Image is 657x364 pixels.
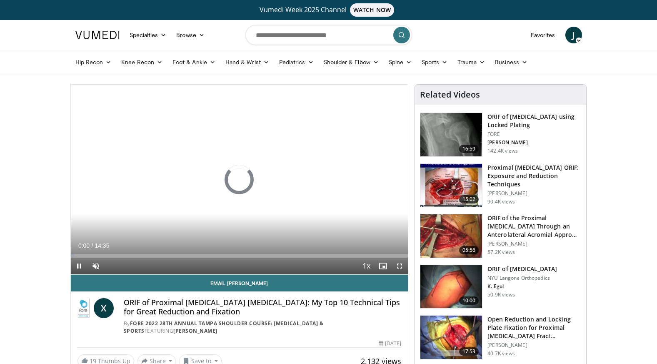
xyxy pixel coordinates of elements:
span: 14:35 [95,242,109,249]
a: Trauma [452,54,490,70]
button: Unmute [87,258,104,274]
p: [PERSON_NAME] [487,342,581,349]
a: Specialties [125,27,172,43]
a: Favorites [526,27,560,43]
div: Progress Bar [71,254,408,258]
h3: Open Reduction and Locking Plate Fixation for Proximal [MEDICAL_DATA] Fract… [487,315,581,340]
a: FORE 2022 28th Annual Tampa Shoulder Course: [MEDICAL_DATA] & Sports [124,320,324,334]
a: Business [490,54,532,70]
h3: Proximal [MEDICAL_DATA] ORIF: Exposure and Reduction Techniques [487,163,581,188]
a: 10:00 ORIF of [MEDICAL_DATA] NYU Langone Orthopedics K. Egol 50.9K views [420,265,581,309]
a: X [94,298,114,318]
video-js: Video Player [71,85,408,275]
a: Pediatrics [274,54,319,70]
img: Mighell_-_Locked_Plating_for_Proximal_Humerus_Fx_100008672_2.jpg.150x105_q85_crop-smart_upscale.jpg [420,113,482,156]
p: 142.4K views [487,148,518,154]
a: Vumedi Week 2025 ChannelWATCH NOW [77,3,581,17]
button: Fullscreen [391,258,408,274]
img: VuMedi Logo [75,31,120,39]
div: By FEATURING [124,320,401,335]
input: Search topics, interventions [245,25,412,45]
p: [PERSON_NAME] [487,190,581,197]
a: J [565,27,582,43]
p: 57.2K views [487,249,515,256]
div: [DATE] [379,340,401,347]
a: Hip Recon [70,54,117,70]
p: [PERSON_NAME] [487,139,581,146]
a: 05:56 ORIF of the Proximal [MEDICAL_DATA] Through an Anterolateral Acromial Appro… [PERSON_NAME] ... [420,214,581,258]
a: Foot & Ankle [167,54,220,70]
p: NYU Langone Orthopedics [487,275,557,281]
img: gardner_3.png.150x105_q85_crop-smart_upscale.jpg [420,214,482,258]
span: WATCH NOW [350,3,394,17]
h4: Related Videos [420,90,480,100]
span: 10:00 [459,296,479,305]
a: [PERSON_NAME] [173,327,217,334]
span: 15:02 [459,195,479,203]
p: 40.7K views [487,350,515,357]
span: 16:59 [459,145,479,153]
a: 17:53 Open Reduction and Locking Plate Fixation for Proximal [MEDICAL_DATA] Fract… [PERSON_NAME] ... [420,315,581,359]
h4: ORIF of Proximal [MEDICAL_DATA] [MEDICAL_DATA]: My Top 10 Technical Tips for Great Reduction and ... [124,298,401,316]
h3: ORIF of the Proximal [MEDICAL_DATA] Through an Anterolateral Acromial Appro… [487,214,581,239]
a: Browse [171,27,210,43]
span: 05:56 [459,246,479,254]
p: 90.4K views [487,198,515,205]
p: [PERSON_NAME] [487,241,581,247]
span: / [92,242,93,249]
button: Enable picture-in-picture mode [375,258,391,274]
a: Email [PERSON_NAME] [71,275,408,291]
span: 17:53 [459,347,479,356]
a: Shoulder & Elbow [319,54,384,70]
h3: ORIF of [MEDICAL_DATA] using Locked Plating [487,113,581,129]
img: FORE 2022 28th Annual Tampa Shoulder Course: Arthroplasty & Sports [77,298,90,318]
button: Pause [71,258,87,274]
button: Playback Rate [358,258,375,274]
p: K. Egol [487,283,557,290]
p: FORE [487,131,581,138]
a: Spine [384,54,417,70]
span: 0:00 [78,242,90,249]
a: 16:59 ORIF of [MEDICAL_DATA] using Locked Plating FORE [PERSON_NAME] 142.4K views [420,113,581,157]
a: Sports [417,54,452,70]
img: 270515_0000_1.png.150x105_q85_crop-smart_upscale.jpg [420,265,482,309]
h3: ORIF of [MEDICAL_DATA] [487,265,557,273]
a: Hand & Wrist [220,54,274,70]
p: 50.9K views [487,291,515,298]
a: 15:02 Proximal [MEDICAL_DATA] ORIF: Exposure and Reduction Techniques [PERSON_NAME] 90.4K views [420,163,581,208]
img: gardener_hum_1.png.150x105_q85_crop-smart_upscale.jpg [420,164,482,207]
a: Knee Recon [116,54,167,70]
img: Q2xRg7exoPLTwO8X4xMDoxOjBzMTt2bJ.150x105_q85_crop-smart_upscale.jpg [420,316,482,359]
